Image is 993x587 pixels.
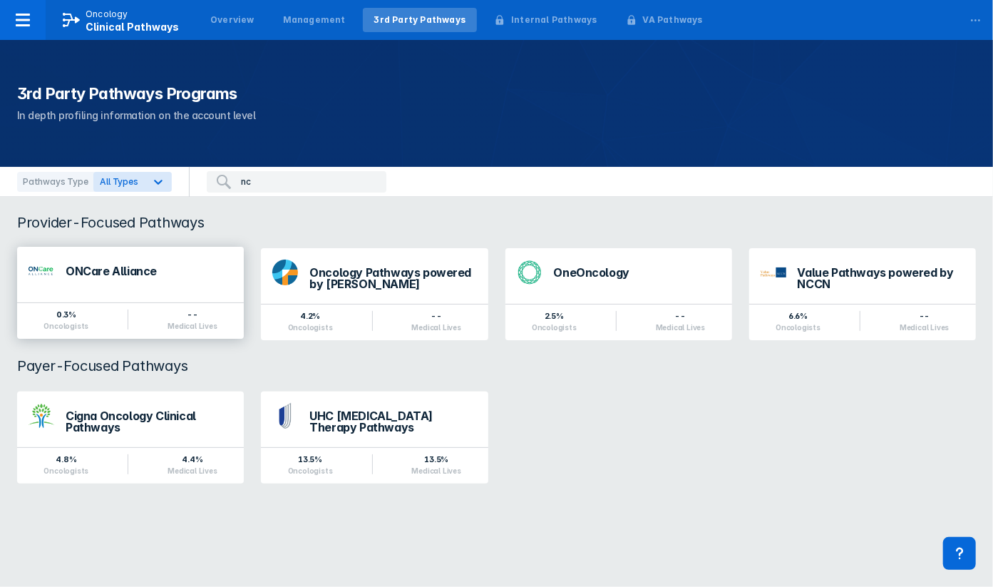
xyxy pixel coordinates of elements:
img: oncare-alliance.png [29,258,54,284]
span: Clinical Pathways [86,21,179,33]
div: -- [900,310,949,322]
div: Oncologists [44,322,89,330]
div: Oncologists [44,466,89,475]
img: cigna-oncology-clinical-pathways.png [29,403,54,429]
p: Oncology [86,8,128,21]
a: ONCare Alliance0.3%Oncologists--Medical Lives [17,248,244,340]
div: Management [283,14,346,26]
div: -- [412,310,461,322]
span: All Types [100,176,138,187]
div: OneOncology [554,267,721,278]
p: In depth profiling information on the account level [17,107,976,124]
div: 6.6% [776,310,820,322]
div: Pathways Type [17,172,93,192]
a: Overview [199,8,266,32]
input: Search for a program [241,175,378,188]
div: Medical Lives [168,322,217,330]
div: Medical Lives [412,323,461,332]
div: 13.5% [412,454,461,465]
div: Oncologists [288,323,333,332]
div: Medical Lives [412,466,461,475]
a: OneOncology2.5%Oncologists--Medical Lives [505,248,732,340]
h1: 3rd Party Pathways Programs [17,83,976,104]
div: Value Pathways powered by NCCN [798,267,964,290]
img: dfci-pathways.png [272,260,298,285]
div: 4.4% [168,454,217,465]
div: Contact Support [943,537,976,570]
div: -- [656,310,705,322]
a: Cigna Oncology Clinical Pathways4.8%Oncologists4.4%Medical Lives [17,392,244,484]
div: 4.8% [44,454,89,465]
div: Medical Lives [900,323,949,332]
div: UHC [MEDICAL_DATA] Therapy Pathways [309,410,476,433]
div: VA Pathways [643,14,703,26]
div: Oncologists [776,323,820,332]
div: 13.5% [288,454,333,465]
img: oneoncology.png [517,260,542,285]
div: -- [168,309,217,320]
div: 2.5% [532,310,577,322]
div: Oncology Pathways powered by [PERSON_NAME] [309,267,476,290]
a: Management [272,8,357,32]
img: value-pathways-nccn.png [761,267,786,277]
div: ONCare Alliance [66,265,232,277]
div: Internal Pathways [511,14,597,26]
a: UHC [MEDICAL_DATA] Therapy Pathways13.5%Oncologists13.5%Medical Lives [261,392,488,484]
div: Oncologists [288,466,333,475]
div: Oncologists [532,323,577,332]
div: Overview [210,14,254,26]
div: 4.2% [288,310,333,322]
div: Cigna Oncology Clinical Pathways [66,410,232,433]
a: Value Pathways powered by NCCN6.6%Oncologists--Medical Lives [749,248,976,340]
div: Medical Lives [168,466,217,475]
div: ... [962,2,990,32]
a: 3rd Party Pathways [363,8,478,32]
a: Oncology Pathways powered by [PERSON_NAME]4.2%Oncologists--Medical Lives [261,248,488,340]
div: 0.3% [44,309,89,320]
div: Medical Lives [656,323,705,332]
div: 3rd Party Pathways [374,14,466,26]
img: uhc-pathways.png [272,403,298,429]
